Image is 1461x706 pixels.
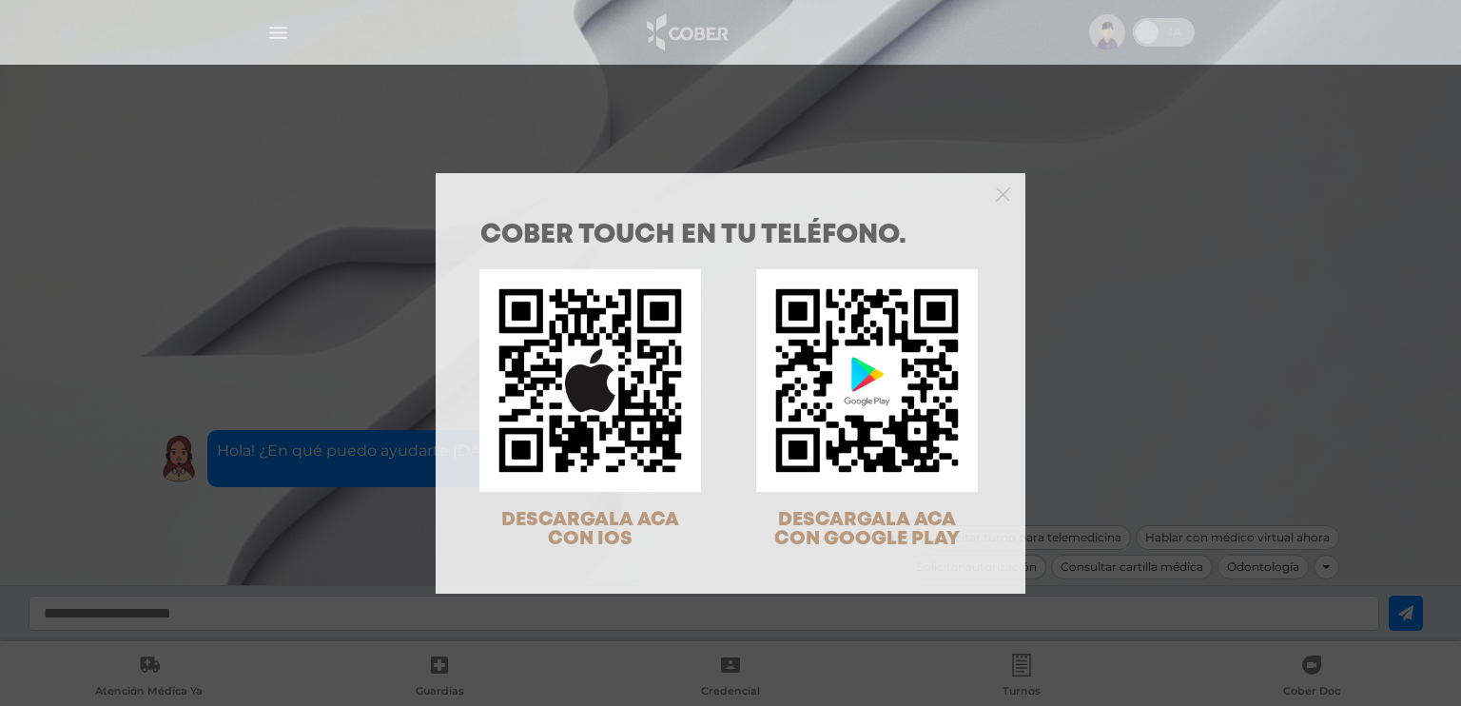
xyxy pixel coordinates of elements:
[996,185,1010,202] button: Close
[501,511,679,548] span: DESCARGALA ACA CON IOS
[479,269,701,491] img: qr-code
[774,511,960,548] span: DESCARGALA ACA CON GOOGLE PLAY
[480,223,981,249] h1: COBER TOUCH en tu teléfono.
[756,269,978,491] img: qr-code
